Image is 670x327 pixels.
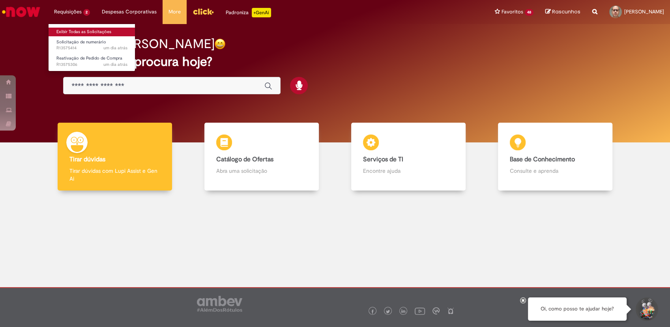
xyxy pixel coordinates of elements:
[54,8,82,16] span: Requisições
[49,54,135,69] a: Aberto R13575306 : Reativação de Pedido de Compra
[226,8,271,17] div: Padroniza
[510,155,575,163] b: Base de Conhecimento
[103,62,127,67] time: 29/09/2025 09:27:38
[624,8,664,15] span: [PERSON_NAME]
[56,45,127,51] span: R13575414
[193,6,214,17] img: click_logo_yellow_360x200.png
[552,8,580,15] span: Rascunhos
[103,45,127,51] time: 29/09/2025 09:41:39
[49,38,135,52] a: Aberto R13575414 : Solicitação de numerário
[69,155,105,163] b: Tirar dúvidas
[48,24,135,71] ul: Requisições
[545,8,580,16] a: Rascunhos
[49,28,135,36] a: Exibir Todas as Solicitações
[432,307,440,314] img: logo_footer_workplace.png
[502,8,523,16] span: Favoritos
[525,9,533,16] span: 48
[371,310,374,314] img: logo_footer_facebook.png
[56,39,106,45] span: Solicitação de numerário
[168,8,181,16] span: More
[634,297,658,321] button: Iniciar Conversa de Suporte
[197,296,242,312] img: logo_footer_ambev_rotulo_gray.png
[63,37,214,51] h2: Bom dia, [PERSON_NAME]
[56,62,127,68] span: R13575306
[363,155,403,163] b: Serviços de TI
[335,123,482,191] a: Serviços de TI Encontre ajuda
[63,55,606,69] h2: O que você procura hoje?
[363,167,454,175] p: Encontre ajuda
[216,167,307,175] p: Abra uma solicitação
[510,167,601,175] p: Consulte e aprenda
[83,9,90,16] span: 2
[56,55,122,61] span: Reativação de Pedido de Compra
[447,307,454,314] img: logo_footer_naosei.png
[41,123,188,191] a: Tirar dúvidas Tirar dúvidas com Lupi Assist e Gen Ai
[415,306,425,316] img: logo_footer_youtube.png
[482,123,629,191] a: Base de Conhecimento Consulte e aprenda
[188,123,335,191] a: Catálogo de Ofertas Abra uma solicitação
[386,310,390,314] img: logo_footer_twitter.png
[102,8,157,16] span: Despesas Corporativas
[216,155,273,163] b: Catálogo de Ofertas
[1,4,41,20] img: ServiceNow
[401,309,405,314] img: logo_footer_linkedin.png
[103,62,127,67] span: um dia atrás
[214,38,226,50] img: happy-face.png
[528,297,627,321] div: Oi, como posso te ajudar hoje?
[69,167,160,183] p: Tirar dúvidas com Lupi Assist e Gen Ai
[252,8,271,17] p: +GenAi
[103,45,127,51] span: um dia atrás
